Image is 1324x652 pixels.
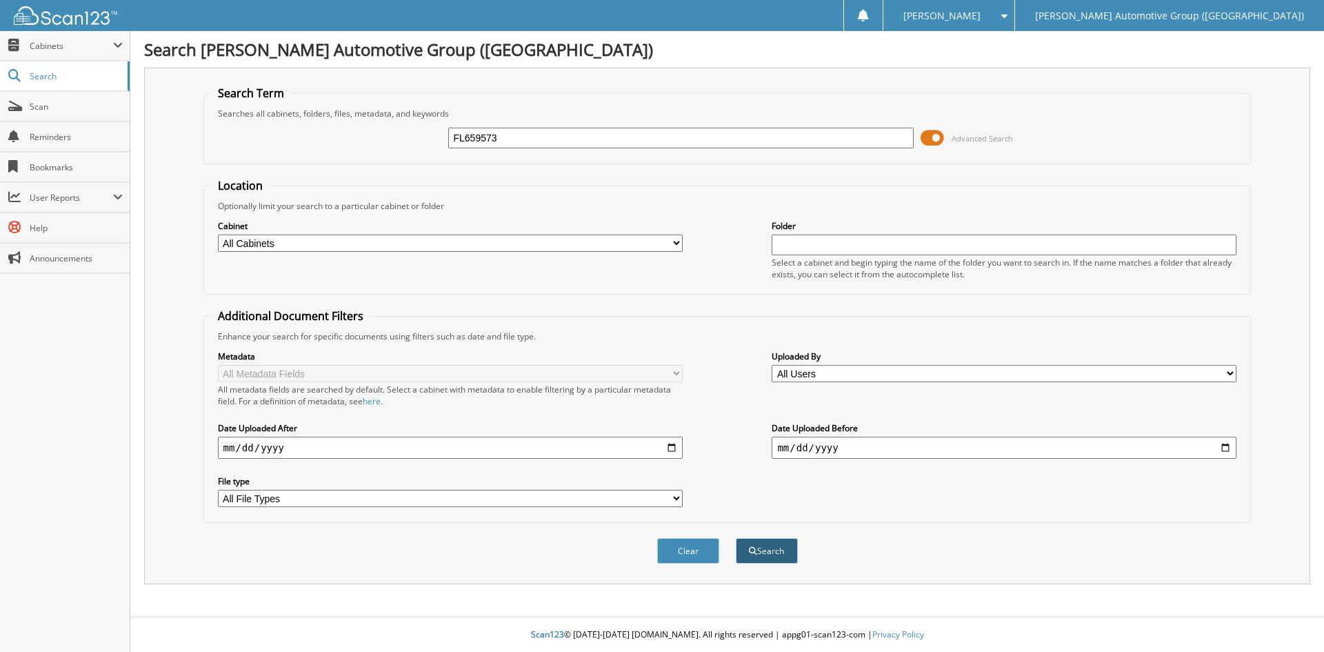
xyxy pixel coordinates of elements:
label: Metadata [218,350,683,362]
span: Search [30,70,121,82]
label: Uploaded By [772,350,1236,362]
a: here [363,395,381,407]
span: [PERSON_NAME] [903,12,981,20]
label: Folder [772,220,1236,232]
a: Privacy Policy [872,629,924,640]
div: © [DATE]-[DATE] [DOMAIN_NAME]. All rights reserved | appg01-scan123-com | [130,618,1324,652]
span: User Reports [30,192,113,204]
legend: Location [211,178,270,193]
span: Advanced Search [952,133,1013,144]
span: Cabinets [30,40,113,52]
input: end [772,437,1236,459]
div: All metadata fields are searched by default. Select a cabinet with metadata to enable filtering b... [218,384,683,407]
h1: Search [PERSON_NAME] Automotive Group ([GEOGRAPHIC_DATA]) [144,38,1310,61]
span: Announcements [30,253,123,264]
label: File type [218,475,683,487]
legend: Search Term [211,86,291,101]
div: Select a cabinet and begin typing the name of the folder you want to search in. If the name match... [772,257,1236,280]
span: Reminders [30,131,123,143]
label: Cabinet [218,220,683,232]
button: Clear [657,538,719,564]
input: start [218,437,683,459]
div: Optionally limit your search to a particular cabinet or folder [211,200,1244,212]
div: Enhance your search for specific documents using filters such as date and file type. [211,330,1244,342]
span: [PERSON_NAME] Automotive Group ([GEOGRAPHIC_DATA]) [1035,12,1304,20]
div: Searches all cabinets, folders, files, metadata, and keywords [211,108,1244,119]
span: Scan123 [531,629,564,640]
legend: Additional Document Filters [211,308,370,324]
span: Help [30,222,123,234]
label: Date Uploaded Before [772,422,1236,434]
label: Date Uploaded After [218,422,683,434]
img: scan123-logo-white.svg [14,6,117,25]
iframe: Chat Widget [1255,586,1324,652]
button: Search [736,538,798,564]
span: Scan [30,101,123,112]
span: Bookmarks [30,161,123,173]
